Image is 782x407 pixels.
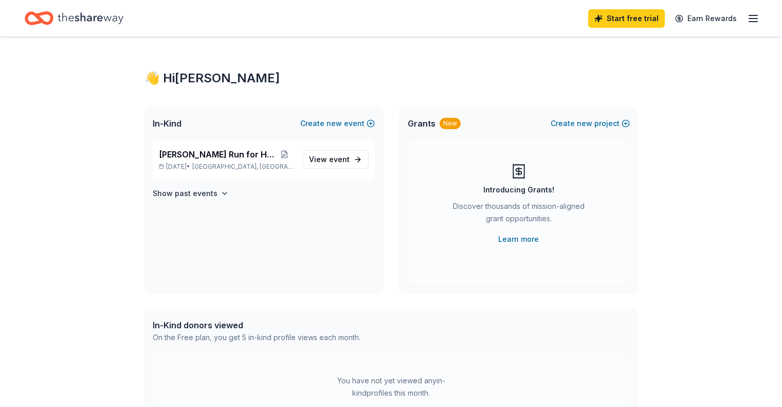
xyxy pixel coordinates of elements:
div: 👋 Hi [PERSON_NAME] [144,70,638,86]
button: Createnewevent [300,117,375,130]
span: new [577,117,592,130]
span: View [309,153,350,166]
span: event [329,155,350,164]
span: [GEOGRAPHIC_DATA], [GEOGRAPHIC_DATA] [192,163,294,171]
span: new [326,117,342,130]
a: Learn more [498,233,539,245]
div: In-Kind donors viewed [153,319,360,331]
a: Home [25,6,123,30]
div: New [440,118,461,129]
span: Grants [408,117,435,130]
a: Start free trial [588,9,665,28]
a: Earn Rewards [669,9,743,28]
div: On the Free plan, you get 5 in-kind profile views each month. [153,331,360,344]
div: You have not yet viewed any in-kind profiles this month. [327,375,456,399]
p: [DATE] • [159,163,294,171]
h4: Show past events [153,187,217,200]
button: Show past events [153,187,229,200]
div: Introducing Grants! [483,184,554,196]
div: Discover thousands of mission-aligned grant opportunities. [449,200,589,229]
span: [PERSON_NAME] Run for Hope [159,148,275,161]
a: View event [302,150,369,169]
span: In-Kind [153,117,181,130]
button: Createnewproject [551,117,630,130]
